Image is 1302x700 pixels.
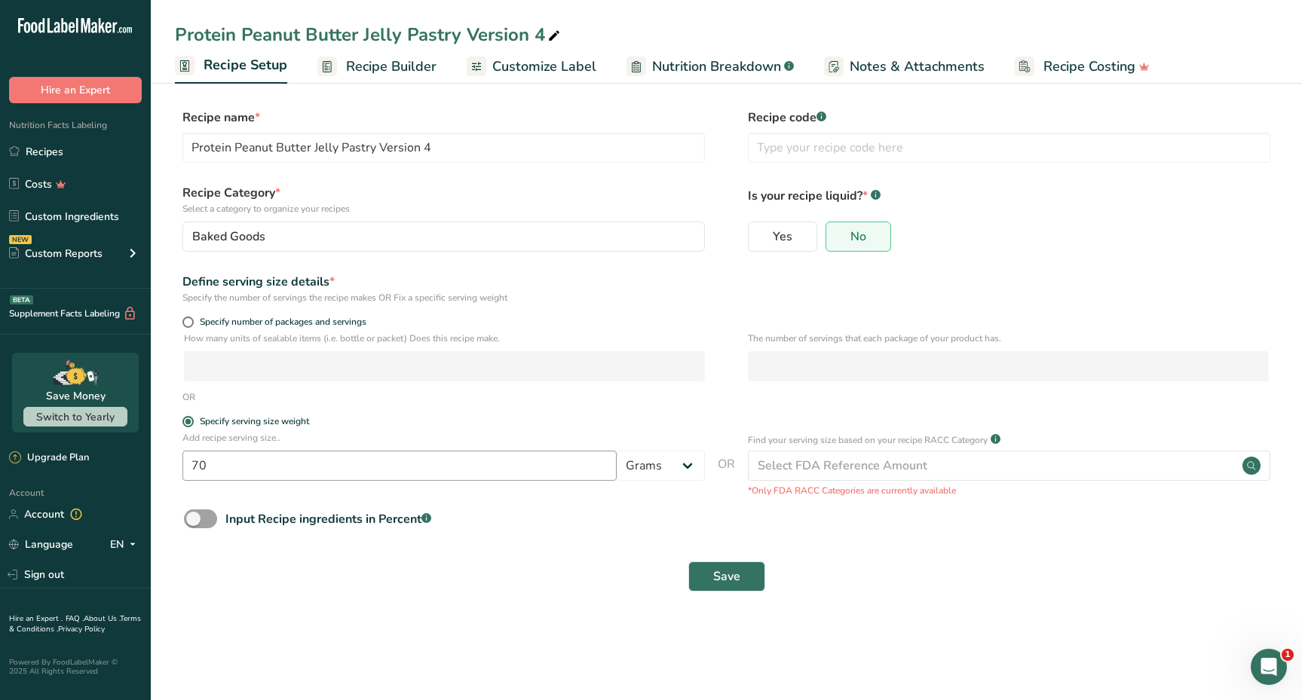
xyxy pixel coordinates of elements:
span: Recipe Setup [204,55,287,75]
a: FAQ . [66,613,84,624]
div: EN [110,536,142,554]
span: Baked Goods [192,228,265,246]
span: Recipe Builder [346,57,437,77]
input: Type your serving size here [182,451,617,481]
a: Hire an Expert . [9,613,63,624]
div: BETA [10,295,33,304]
a: Terms & Conditions . [9,613,141,634]
span: Yes [773,229,792,244]
div: Specify the number of servings the recipe makes OR Fix a specific serving weight [182,291,705,304]
div: Select FDA Reference Amount [758,457,927,475]
p: Is your recipe liquid? [748,184,1270,205]
div: Custom Reports [9,246,103,261]
span: No [850,229,866,244]
span: Specify number of packages and servings [194,316,366,328]
button: Switch to Yearly [23,407,127,426]
div: Specify serving size weight [200,416,309,427]
span: 1 [1282,649,1294,661]
input: Type your recipe code here [748,133,1270,163]
a: Notes & Attachments [824,50,985,84]
a: Recipe Setup [175,48,287,84]
span: Switch to Yearly [36,410,115,424]
a: Nutrition Breakdown [626,50,794,84]
a: Privacy Policy [58,624,105,634]
div: NEW [9,235,32,244]
input: Type your recipe name here [182,133,705,163]
div: Protein Peanut Butter Jelly Pastry Version 4 [175,21,563,48]
p: Find your serving size based on your recipe RACC Category [748,433,988,447]
span: Nutrition Breakdown [652,57,781,77]
label: Recipe Category [182,184,705,216]
a: Recipe Costing [1015,50,1150,84]
p: How many units of sealable items (i.e. bottle or packet) Does this recipe make. [184,332,705,345]
span: Recipe Costing [1043,57,1135,77]
button: Hire an Expert [9,77,142,103]
button: Save [688,561,765,591]
div: Define serving size details [182,273,705,291]
span: Customize Label [492,57,596,77]
a: Recipe Builder [317,50,437,84]
div: Powered By FoodLabelMaker © 2025 All Rights Reserved [9,658,142,676]
iframe: Intercom live chat [1251,649,1287,685]
p: Add recipe serving size.. [182,431,705,445]
a: Customize Label [467,50,596,84]
div: Input Recipe ingredients in Percent [225,510,431,528]
span: OR [718,455,735,497]
div: Save Money [46,388,106,404]
label: Recipe code [748,109,1270,127]
button: Baked Goods [182,222,705,252]
span: Notes & Attachments [850,57,985,77]
label: Recipe name [182,109,705,127]
p: Select a category to organize your recipes [182,202,705,216]
a: Language [9,531,73,558]
div: Upgrade Plan [9,451,89,466]
div: OR [182,390,195,404]
p: The number of servings that each package of your product has. [748,332,1269,345]
span: Save [713,567,740,585]
a: About Us . [84,613,120,624]
p: *Only FDA RACC Categories are currently available [748,484,1270,497]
